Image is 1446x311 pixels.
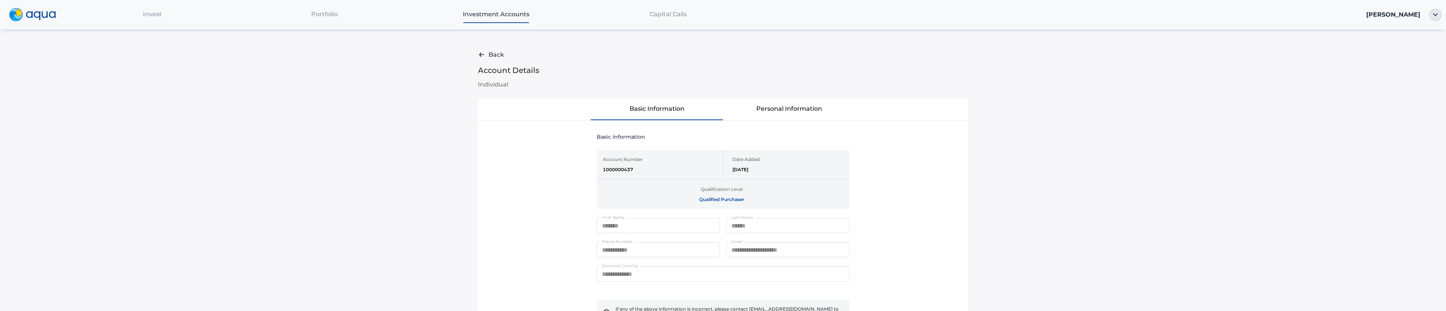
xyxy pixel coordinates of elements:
span: Individual [478,80,968,89]
span: [PERSON_NAME] [1366,11,1420,18]
label: Last Name [731,215,753,220]
button: Basic Information [591,98,723,119]
span: Capital Calls [650,11,687,18]
span: Date Added [732,156,844,163]
a: Invest [67,6,239,22]
span: Basic Information [597,133,849,141]
label: Domicile Country [602,263,638,269]
a: logo [5,6,67,23]
img: gray-back-arrow [478,50,486,59]
span: Qualification Level [603,186,840,193]
span: Investment Accounts [463,11,529,18]
span: Back [489,50,504,59]
span: Qualified Purchaser [603,196,840,203]
img: ellipse [1429,9,1441,21]
img: logo [9,8,56,22]
span: Portfolio [311,11,338,18]
label: Phone Number [602,239,633,244]
span: 1000000437 [603,166,714,173]
span: Invest [143,11,162,18]
a: Investment Accounts [410,6,582,22]
span: Account Details [478,65,968,76]
span: Account Number [603,156,714,163]
label: Email [731,239,743,244]
a: Capital Calls [582,6,754,22]
a: Portfolio [238,6,410,22]
span: [DATE] [732,166,844,173]
label: First Name [602,215,624,220]
button: Personal Information [723,98,855,119]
